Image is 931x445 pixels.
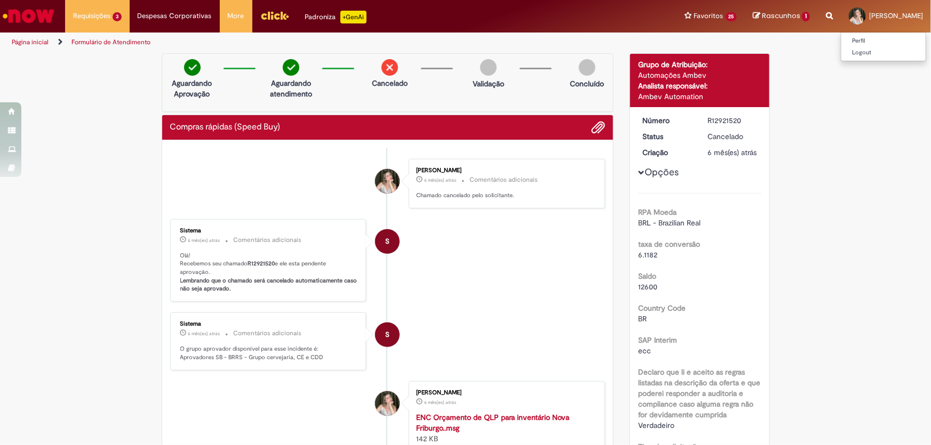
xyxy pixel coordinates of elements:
small: Comentários adicionais [470,175,538,184]
dt: Criação [634,147,700,158]
b: Country Code [638,303,686,313]
span: Favoritos [694,11,723,21]
div: Analista responsável: [638,80,761,91]
span: 25 [726,12,737,21]
a: Logout [841,47,926,59]
span: More [228,11,244,21]
b: R12921520 [248,260,275,268]
span: 6 mês(es) atrás [188,237,220,244]
span: BRL - Brazilian Real [638,218,701,228]
div: Flavia Eduarda Barreto Santanna [375,169,400,193]
span: 3 [113,12,122,21]
span: S [385,229,389,254]
p: O grupo aprovador disponível para esse incidente é: Aprovadores SB - BRRS - Grupo cervejaria, CE ... [180,345,358,361]
p: Validação [473,78,504,89]
p: +GenAi [340,11,367,23]
img: click_logo_yellow_360x200.png [260,7,289,23]
time: 09/04/2025 16:42:47 [188,330,220,337]
b: Lembrando que o chamado será cancelado automaticamente caso não seja aprovado. [180,277,359,293]
p: Chamado cancelado pelo solicitante. [416,191,594,200]
dt: Status [634,131,700,142]
b: SAP Interim [638,335,677,345]
time: 09/04/2025 16:42:39 [708,148,757,157]
span: 6 mês(es) atrás [424,399,456,406]
dt: Número [634,115,700,126]
img: img-circle-grey.png [579,59,595,76]
span: Rascunhos [762,11,800,21]
small: Comentários adicionais [234,236,302,245]
div: [PERSON_NAME] [416,390,594,396]
p: Concluído [570,78,604,89]
a: Página inicial [12,38,49,46]
img: check-circle-green.png [184,59,201,76]
div: Flavia Eduarda Barreto Santanna [375,391,400,416]
span: Despesas Corporativas [138,11,212,21]
img: remove.png [381,59,398,76]
span: BR [638,314,647,323]
small: Comentários adicionais [234,329,302,338]
p: Cancelado [372,78,408,88]
span: 6.1182 [638,250,657,260]
div: System [375,322,400,347]
a: ENC Orçamento de QLP para inventário Nova Friburgo..msg [416,412,569,433]
b: RPA Moeda [638,207,677,217]
a: Perfil [841,35,926,47]
p: Aguardando Aprovação [166,78,218,99]
span: 12600 [638,282,657,292]
div: Grupo de Atribuição: [638,59,761,70]
h2: Compras rápidas (Speed Buy) Histórico de tíquete [170,123,281,132]
span: 6 mês(es) atrás [708,148,757,157]
div: System [375,229,400,254]
div: [PERSON_NAME] [416,167,594,174]
span: [PERSON_NAME] [869,11,923,20]
span: 6 mês(es) atrás [188,330,220,337]
span: Verdadeiro [638,420,674,430]
div: R12921520 [708,115,758,126]
div: 09/04/2025 16:42:39 [708,147,758,158]
b: taxa de conversão [638,239,700,249]
img: check-circle-green.png [283,59,299,76]
span: S [385,322,389,347]
div: Padroniza [305,11,367,23]
div: Sistema [180,228,358,234]
ul: Trilhas de página [8,33,612,52]
div: Cancelado [708,131,758,142]
span: Requisições [73,11,110,21]
p: Aguardando atendimento [265,78,317,99]
b: Declaro que li e aceito as regras listadas na descrição da oferta e que poderei responder a audit... [638,367,760,419]
div: Ambev Automation [638,91,761,102]
img: ServiceNow [1,5,56,27]
span: ecc [638,346,651,355]
span: 1 [802,12,810,21]
time: 09/04/2025 16:42:26 [424,399,456,406]
button: Adicionar anexos [591,120,605,134]
p: Olá! Recebemos seu chamado e ele esta pendente aprovação. [180,252,358,294]
a: Rascunhos [753,11,810,21]
time: 09/04/2025 16:42:50 [188,237,220,244]
b: Saldo [638,271,656,281]
div: 142 KB [416,412,594,444]
div: Automações Ambev [638,70,761,80]
a: Formulário de Atendimento [71,38,150,46]
div: Sistema [180,321,358,327]
span: 6 mês(es) atrás [424,177,456,183]
time: 10/04/2025 15:16:49 [424,177,456,183]
img: img-circle-grey.png [480,59,497,76]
